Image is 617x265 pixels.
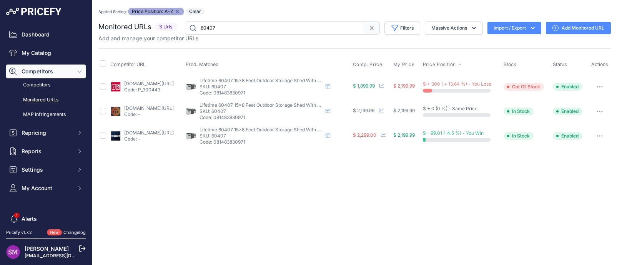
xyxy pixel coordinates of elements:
[353,132,376,138] span: $ 2,299.00
[200,108,323,114] p: SKU: 60407
[425,22,483,35] button: Massive Actions
[124,81,174,86] a: [DOMAIN_NAME][URL]
[553,61,567,67] span: Status
[98,22,151,32] h2: Monitored URLs
[6,144,86,158] button: Reports
[98,9,127,14] small: Applied Sorting:
[22,147,72,155] span: Reports
[185,8,205,15] button: Clear
[124,130,174,136] a: [DOMAIN_NAME][URL]
[504,61,516,67] span: Stock
[6,229,32,236] div: Pricefy v1.7.2
[200,133,323,139] p: SKU: 60407
[128,8,184,15] span: Price Position: A-Z
[25,253,105,258] a: [EMAIL_ADDRESS][DOMAIN_NAME]
[22,166,72,174] span: Settings
[393,83,415,89] span: $ 2,199.99
[553,108,582,115] span: Enabled
[393,132,415,138] span: $ 2,199.99
[504,83,544,91] span: Out Of Stock
[98,35,198,42] p: Add and manage your competitor URLs
[22,184,72,192] span: My Account
[6,65,86,78] button: Competitors
[384,22,420,35] button: Filters
[6,163,86,177] button: Settings
[423,130,484,136] span: $ - 99.01 (-4.5 %) - You Win
[353,61,383,68] span: Comp. Price
[200,102,392,108] span: Lifetime 60407 15x8 Feet Outdoor Storage Shed With Vertical Siding Full Length Skylight
[22,68,72,75] span: Competitors
[546,22,611,34] a: Add Monitored URL
[353,83,375,89] span: $ 1,899.99
[353,108,374,113] span: $ 2,199.99
[6,93,86,107] a: Monitored URLs
[124,87,174,93] p: Code: P_300443
[423,81,491,87] span: $ + 300 ( + 13.64 %) - You Lose
[6,126,86,140] button: Repricing
[25,245,69,252] a: [PERSON_NAME]
[353,61,384,68] button: Comp. Price
[6,78,86,92] a: Competitors
[47,229,62,236] span: New
[423,61,462,68] button: Price Position
[186,61,219,67] span: Prod. Matched
[6,28,86,41] a: Dashboard
[124,105,174,111] a: [DOMAIN_NAME][URL]
[155,23,177,31] span: 3 Urls
[22,129,72,137] span: Repricing
[553,132,582,140] span: Enabled
[200,127,392,132] span: Lifetime 60407 15x8 Feet Outdoor Storage Shed With Vertical Siding Full Length Skylight
[185,22,364,35] input: Search
[6,46,86,60] a: My Catalog
[6,181,86,195] button: My Account
[487,22,541,34] button: Import / Export
[423,106,477,111] span: $ + 0 (0 %) - Same Price
[591,61,608,67] span: Actions
[6,28,86,255] nav: Sidebar
[504,108,534,115] span: In Stock
[124,111,174,118] p: Code: -
[200,90,323,96] p: Code: 081483830971
[6,212,86,226] a: Alerts
[393,108,415,113] span: $ 2,199.99
[63,230,86,235] a: Changelog
[200,114,323,121] p: Code: 081483830971
[200,139,323,145] p: Code: 081483830971
[110,61,146,67] span: Competitor URL
[393,61,416,68] button: My Price
[6,108,86,121] a: MAP infringements
[423,61,456,68] span: Price Position
[504,132,534,140] span: In Stock
[124,136,174,142] p: Code: -
[200,78,392,83] span: Lifetime 60407 15x8 Feet Outdoor Storage Shed With Vertical Siding Full Length Skylight
[553,83,582,91] span: Enabled
[6,8,62,15] img: Pricefy Logo
[200,84,323,90] p: SKU: 60407
[393,61,415,68] span: My Price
